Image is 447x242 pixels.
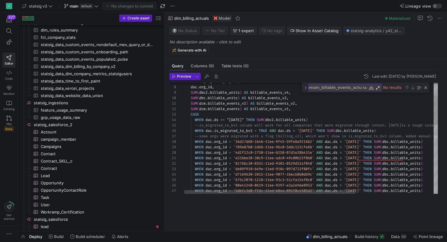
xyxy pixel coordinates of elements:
img: undefined [214,16,217,20]
button: Data5M [388,231,409,242]
span: statsig_data_time_to_first_paint​​​​​​​​​ [41,78,154,85]
button: Build scheduler [68,231,108,242]
a: feature_usage_summary​​​​​​​​​ [21,106,161,114]
a: dim_rules_summary​​​​​​​​​ [21,26,161,34]
span: dcm [199,101,206,106]
span: statsig_salesforce​​​​​​​​ [34,216,160,223]
div: Toggle Replace [303,83,308,93]
span: CASE [191,112,199,117]
span: "[DATE]" [227,117,244,122]
div: 9 [169,90,176,95]
span: lead​​​​​​​​​ [41,223,154,230]
span: THEN [363,139,372,144]
span: dim_rules_summary​​​​​​​​​ [41,27,154,34]
span: > [340,145,342,150]
span: statsig v3 [29,4,47,8]
a: statsig_data_custom_events_nondefault_mex_query_or_dashview​​​​​​​​​ [21,41,161,48]
div: Press SPACE to select this row. [21,121,161,128]
span: SUM [374,150,380,155]
span: Model [219,16,230,21]
span: billable_units [391,145,421,150]
div: 19 [169,144,176,150]
button: statsig-analytics / y42_statsig_v3_test_main / dim_billing_actuals [344,27,404,35]
span: SUM [374,145,380,150]
span: . [331,139,333,144]
span: . [212,128,214,133]
span: Build scheduler [76,234,105,239]
a: Code [2,68,16,83]
span: Contact​​​​​​​​​ [41,150,154,157]
a: statsig_data_website_data_union​​​​​​​​​ [21,92,161,99]
a: statsig_data_dim_billing_by_company_v2​​​​​​​​​ [21,63,161,70]
span: billable_events_v3 [248,96,286,100]
a: User​​​​​​​​​ [21,201,161,208]
span: No Status [172,28,197,33]
div: Press SPACE to select this row. [21,114,161,121]
span: dac [206,128,212,133]
div: 327 [7,15,16,20]
span: dac [206,150,212,155]
span: ) [421,145,423,150]
a: Contract_SKU__c​​​​​​​​​ [21,157,161,165]
div: 20 [169,150,176,155]
span: . [208,90,210,95]
span: feature_usage_summary​​​​​​​​​ [41,107,154,114]
button: Preview [169,73,193,80]
span: . [389,145,391,150]
span: = [229,150,231,155]
span: statsig_data_custom_events_populated_pulse​​​​​​​​​ [41,56,154,63]
span: , [212,85,214,89]
a: statsig_salesforce_2​​​​​​​​ [21,121,161,128]
button: No statusNo Status [169,27,200,35]
span: . [274,117,276,122]
span: dac [325,145,331,150]
div: 13 [169,112,176,117]
span: dac [278,128,284,133]
span: ( [197,101,199,106]
span: SUM [374,139,380,144]
span: No tags [267,28,282,33]
span: ds [333,150,338,155]
span: anies that were migrated through intern. [DATE] [301,123,401,128]
span: ( [197,106,199,111]
span: Preview [177,74,191,79]
span: ( [333,128,335,133]
a: Contact​​​​​​​​​ [21,150,161,157]
span: statsig_data_dim_company_metrics_statsigusers​​​​​​​​​ [41,70,154,77]
span: org_id [214,145,227,150]
span: SUM [191,101,197,106]
button: Build history [352,231,387,242]
span: (6) [209,64,214,68]
button: 327 [2,15,16,25]
button: Point lineage [411,231,446,242]
span: SUM [191,96,197,100]
span: statsig_data_vercel_projects​​​​​​​​​ [41,85,154,92]
span: WHEN [195,117,203,122]
span: WHEN [195,145,203,150]
button: Create asset [119,15,152,22]
span: ds [286,128,291,133]
span: Account​​​​​​​​​ [41,129,154,136]
span: Contract​​​​​​​​​ [41,165,154,172]
span: No Tier [205,28,225,33]
span: ) [240,106,242,111]
span: Get started [4,213,14,220]
span: AND [316,150,323,155]
span: . [212,139,214,144]
span: . [206,96,208,100]
span: Show in Asset Catalog [296,28,338,33]
span: THEN [363,145,372,150]
a: Opportunity​​​​​​​​​ [21,179,161,187]
div: Press SPACE to select this row. [21,63,161,70]
span: Table tests [221,64,249,68]
span: dbc [382,145,389,150]
div: Use Regular Expression (⌥⌘R) [375,85,381,91]
span: . [212,145,214,150]
span: ds [214,117,218,122]
span: AS [244,90,248,95]
span: statsig_salesforce_2​​​​​​​​ [34,121,160,128]
a: Workramp_Certification​​​​​​​​​ [21,208,161,216]
span: '[DATE]' [344,145,361,150]
div: Press SPACE to select this row. [21,48,161,55]
span: org_id [214,150,227,155]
